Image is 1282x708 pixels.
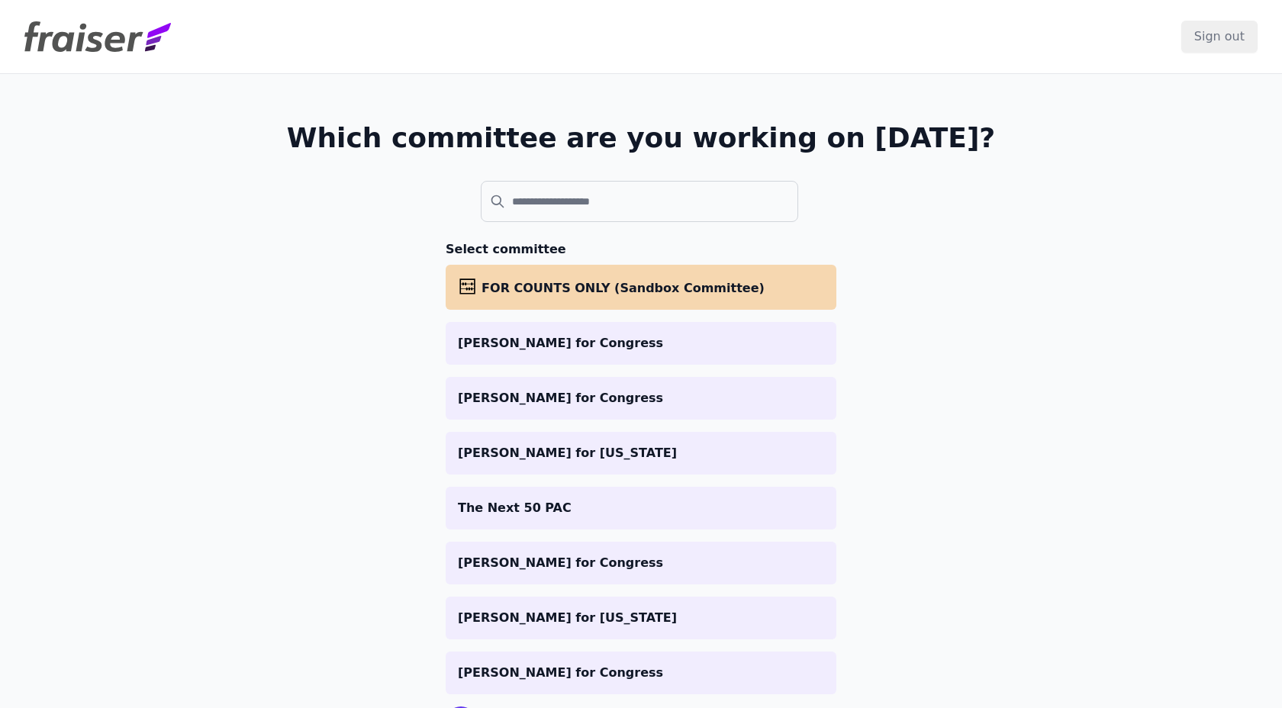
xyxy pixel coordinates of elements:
[458,444,824,462] p: [PERSON_NAME] for [US_STATE]
[458,609,824,627] p: [PERSON_NAME] for [US_STATE]
[458,389,824,407] p: [PERSON_NAME] for Congress
[446,652,836,694] a: [PERSON_NAME] for Congress
[482,281,765,295] span: FOR COUNTS ONLY (Sandbox Committee)
[446,542,836,584] a: [PERSON_NAME] for Congress
[458,334,824,352] p: [PERSON_NAME] for Congress
[446,432,836,475] a: [PERSON_NAME] for [US_STATE]
[458,664,824,682] p: [PERSON_NAME] for Congress
[446,240,836,259] h3: Select committee
[458,499,824,517] p: The Next 50 PAC
[446,322,836,365] a: [PERSON_NAME] for Congress
[1181,21,1258,53] input: Sign out
[287,123,996,153] h1: Which committee are you working on [DATE]?
[24,21,171,52] img: Fraiser Logo
[446,487,836,529] a: The Next 50 PAC
[446,597,836,639] a: [PERSON_NAME] for [US_STATE]
[458,554,824,572] p: [PERSON_NAME] for Congress
[446,377,836,420] a: [PERSON_NAME] for Congress
[446,265,836,310] a: FOR COUNTS ONLY (Sandbox Committee)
